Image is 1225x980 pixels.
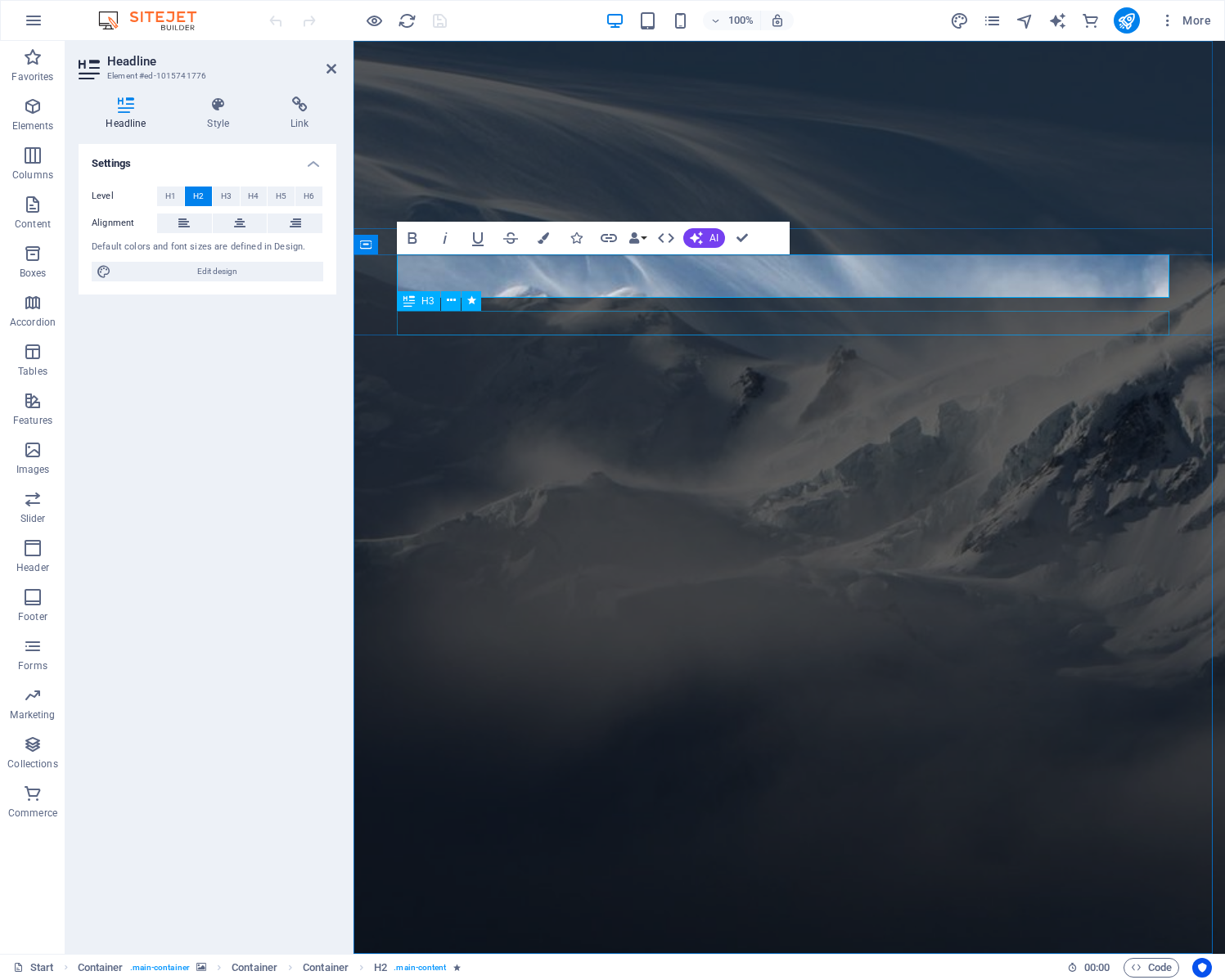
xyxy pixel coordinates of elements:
[185,187,212,206] button: H2
[364,11,384,30] button: Click here to leave preview mode and continue editing
[1081,11,1101,30] button: commerce
[398,11,417,30] i: Reload page
[16,463,50,476] p: Images
[983,11,1002,30] i: Pages (Ctrl+Alt+S)
[12,119,54,133] p: Elements
[1124,958,1179,978] button: Code
[18,659,47,672] p: Forms
[232,958,277,978] span: Click to select. Double-click to edit
[1114,7,1140,34] button: publish
[950,11,970,30] button: design
[263,97,336,131] h4: Link
[92,262,323,281] button: Edit design
[626,222,649,254] button: Data Bindings
[1016,11,1034,30] i: Navigator
[79,144,336,173] h4: Settings
[1160,12,1211,29] span: More
[683,228,725,248] button: AI
[727,222,758,254] button: Confirm (Ctrl+⏎)
[304,187,314,206] span: H6
[1117,11,1136,30] i: Publish
[116,262,318,281] span: Edit design
[651,222,682,254] button: HTML
[8,807,57,820] p: Commerce
[11,70,53,83] p: Favorites
[78,958,124,978] span: Click to select. Double-click to edit
[180,97,263,131] h4: Style
[561,222,592,254] button: Icons
[1153,7,1218,34] button: More
[94,11,217,30] img: Editor Logo
[770,13,785,28] i: On resize automatically adjust zoom level to fit chosen device.
[276,187,286,206] span: H5
[107,69,304,83] h3: Element #ed-1015741776
[983,11,1002,30] button: pages
[7,757,57,771] p: Collections
[303,958,349,978] span: Click to select. Double-click to edit
[107,54,336,69] h2: Headline
[130,958,190,978] span: . main-container
[397,11,417,30] button: reload
[241,187,268,206] button: H4
[92,241,323,254] div: Default colors and font sizes are defined in Design.
[394,958,446,978] span: . main-content
[421,296,434,306] span: H3
[1081,11,1100,30] i: Commerce
[15,218,51,231] p: Content
[268,187,295,206] button: H5
[1048,11,1067,30] i: AI Writer
[18,365,47,378] p: Tables
[20,267,47,280] p: Boxes
[79,97,180,131] h4: Headline
[528,222,559,254] button: Colors
[397,222,428,254] button: Bold (Ctrl+B)
[92,214,157,233] label: Alignment
[16,561,49,574] p: Header
[1048,11,1068,30] button: text_generator
[727,11,754,30] h6: 100%
[1084,958,1110,978] span: 00 00
[10,316,56,329] p: Accordion
[1067,958,1110,978] h6: Session time
[213,187,240,206] button: H3
[196,963,206,972] i: This element contains a background
[193,187,204,206] span: H2
[165,187,176,206] span: H1
[430,222,461,254] button: Italic (Ctrl+I)
[18,610,47,623] p: Footer
[78,958,461,978] nav: breadcrumb
[950,11,969,30] i: Design (Ctrl+Alt+Y)
[12,169,53,182] p: Columns
[13,414,52,427] p: Features
[709,233,718,243] span: AI
[593,222,624,254] button: Link
[703,11,761,30] button: 100%
[157,187,184,206] button: H1
[1016,11,1035,30] button: navigator
[462,222,493,254] button: Underline (Ctrl+U)
[1192,958,1212,978] button: Usercentrics
[10,708,55,722] p: Marketing
[92,187,157,206] label: Level
[295,187,322,206] button: H6
[374,958,387,978] span: Click to select. Double-click to edit
[20,512,46,525] p: Slider
[248,187,259,206] span: H4
[495,222,526,254] button: Strikethrough
[221,187,232,206] span: H3
[453,963,461,972] i: Element contains an animation
[1131,958,1172,978] span: Code
[1096,961,1098,973] span: :
[13,958,54,978] a: Click to cancel selection. Double-click to open Pages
